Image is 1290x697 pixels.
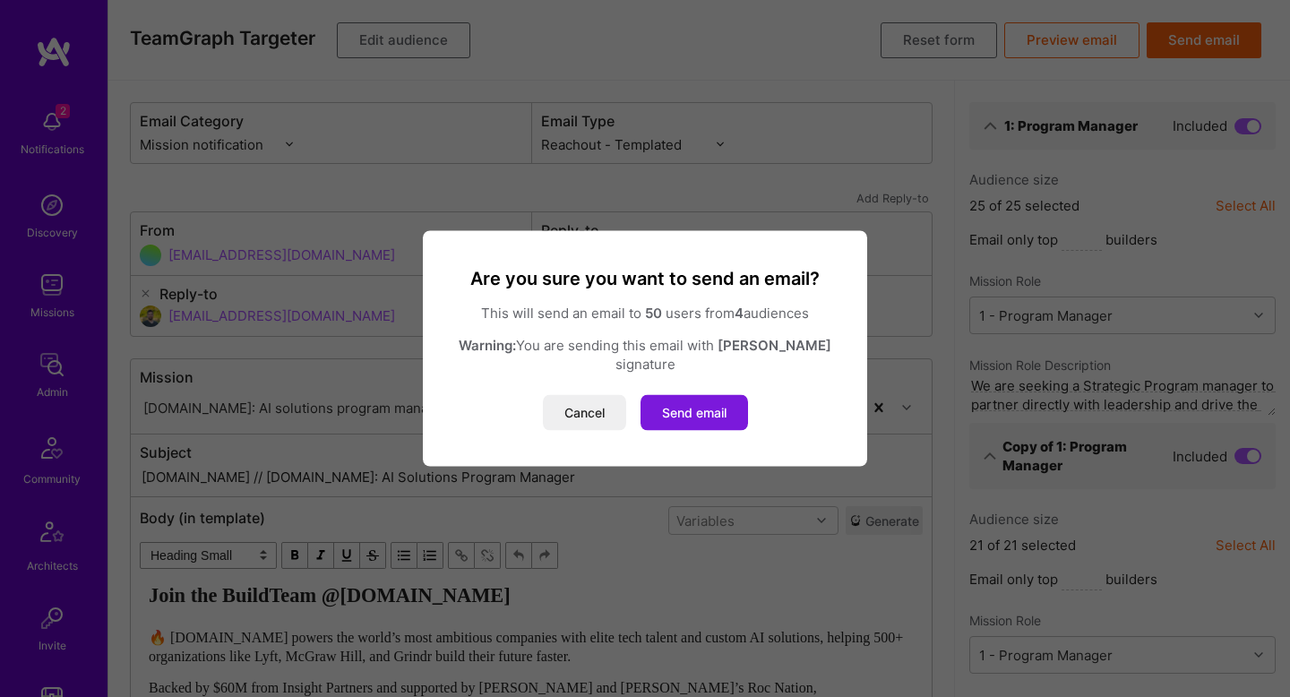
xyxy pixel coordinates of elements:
button: Send email [641,395,748,431]
h3: Are you sure you want to send an email? [444,267,846,290]
strong: Warning: [459,337,516,354]
button: Cancel [543,395,626,431]
strong: 50 [645,305,662,322]
p: You are sending this email with signature [444,336,846,374]
div: modal [423,231,867,467]
strong: [PERSON_NAME] [718,337,831,354]
strong: 4 [735,305,744,322]
p: This will send an email to users from audience s [444,304,846,323]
